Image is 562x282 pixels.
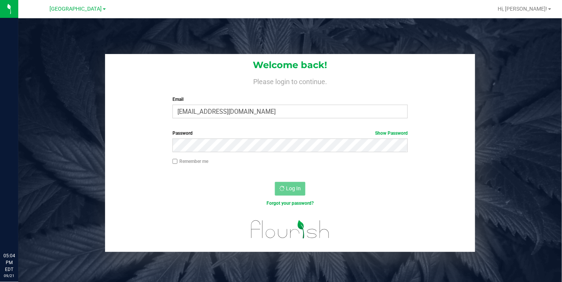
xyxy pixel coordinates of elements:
[244,215,337,244] img: flourish_logo.svg
[172,158,208,165] label: Remember me
[375,131,408,136] a: Show Password
[286,185,301,191] span: Log In
[3,273,15,279] p: 09/21
[275,182,305,196] button: Log In
[498,6,548,12] span: Hi, [PERSON_NAME]!
[172,159,178,164] input: Remember me
[3,252,15,273] p: 05:04 PM EDT
[105,60,475,70] h1: Welcome back!
[172,96,408,103] label: Email
[50,6,102,12] span: [GEOGRAPHIC_DATA]
[105,76,475,85] h4: Please login to continue.
[267,201,314,206] a: Forgot your password?
[172,131,193,136] span: Password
